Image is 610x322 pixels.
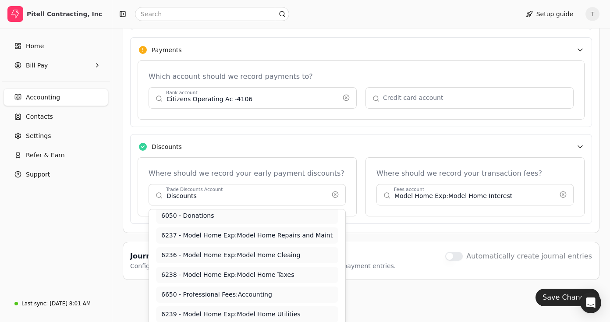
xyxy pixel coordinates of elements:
span: Accounting [26,93,60,102]
span: 6236 - Model Home Exp:Model Home Cleaing [161,251,333,260]
button: Save Changes [536,289,599,306]
a: Last sync:[DATE] 8:01 AM [4,296,108,311]
span: Contacts [26,112,53,121]
div: Last sync: [21,300,48,308]
span: Settings [26,131,51,141]
a: Contacts [4,108,108,125]
div: Payments [152,46,182,55]
input: Search [135,7,289,21]
button: Bill Pay [4,57,108,74]
button: Automatically create journal entries [445,252,463,261]
div: [DATE] 8:01 AM [50,300,91,308]
span: 6239 - Model Home Exp:Model Home Utilities [161,310,333,319]
div: Where should we record your early payment discounts? [149,168,346,179]
div: Configure automatic journal entry creation for vendor swap and final payment entries. [130,262,396,271]
span: 6237 - Model Home Exp:Model Home Repairs and Maint [161,231,333,240]
button: Discounts [130,134,592,159]
button: T [585,7,599,21]
span: 6238 - Model Home Exp:Model Home Taxes [161,270,333,280]
button: Support [4,166,108,183]
span: 6050 - Donations [161,211,333,220]
span: Support [26,170,50,179]
a: Settings [4,127,108,145]
div: Journal Entry Settings [130,251,396,262]
div: Open Intercom Messenger [580,292,601,313]
a: Accounting [4,88,108,106]
div: Pitell Contracting, Inc [27,10,104,18]
span: Refer & Earn [26,151,65,160]
span: Bill Pay [26,61,48,70]
button: Payments [130,37,592,62]
div: Where should we record your transaction fees? [376,168,574,179]
span: 6650 - Professional Fees:Accounting [161,290,333,299]
span: Home [26,42,44,51]
div: Which account should we record payments to? [149,71,574,82]
a: Home [4,37,108,55]
div: Discounts [152,142,182,152]
label: Automatically create journal entries [466,251,592,262]
button: Refer & Earn [4,146,108,164]
button: Setup guide [519,7,580,21]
